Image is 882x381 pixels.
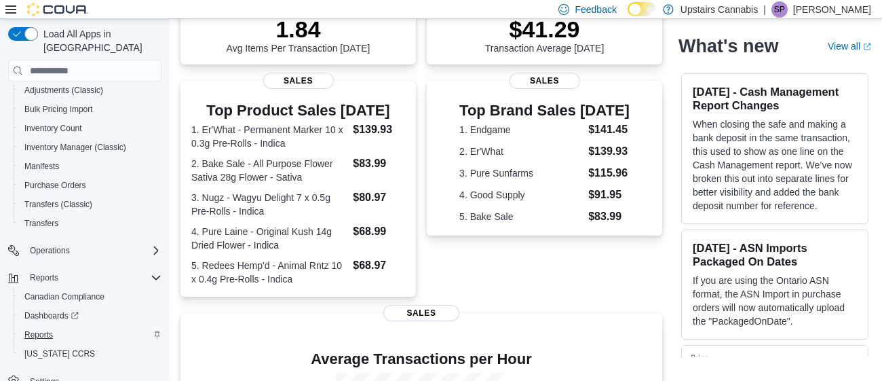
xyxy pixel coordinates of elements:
span: Transfers [24,218,58,229]
dt: 1. Er'What - Permanent Marker 10 x 0.3g Pre-Rolls - Indica [191,123,347,150]
button: Operations [24,242,75,259]
span: Inventory Manager (Classic) [19,139,161,156]
span: Sales [383,305,459,321]
span: Manifests [24,161,59,172]
span: Reports [30,272,58,283]
button: Inventory Manager (Classic) [14,138,167,157]
p: | [763,1,766,18]
span: Canadian Compliance [19,289,161,305]
span: Washington CCRS [19,346,161,362]
span: Canadian Compliance [24,291,104,302]
a: Manifests [19,158,64,175]
button: Transfers (Classic) [14,195,167,214]
h2: What's new [678,35,778,57]
span: Inventory Count [24,123,82,134]
span: Reports [19,327,161,343]
dt: 4. Good Supply [459,188,583,202]
span: Transfers (Classic) [19,196,161,213]
dd: $83.99 [588,208,630,225]
dt: 5. Redees Hemp'd - Animal Rntz 10 x 0.4g Pre-Rolls - Indica [191,259,347,286]
button: Canadian Compliance [14,287,167,306]
h3: [DATE] - ASN Imports Packaged On Dates [693,241,857,268]
span: Purchase Orders [24,180,86,191]
span: Feedback [575,3,616,16]
a: Inventory Count [19,120,88,137]
div: Avg Items Per Transaction [DATE] [227,16,370,54]
p: Upstairs Cannabis [680,1,758,18]
a: Inventory Manager (Classic) [19,139,132,156]
a: Dashboards [14,306,167,325]
span: [US_STATE] CCRS [24,348,95,359]
span: Reports [24,329,53,340]
a: Adjustments (Classic) [19,82,109,98]
span: Dark Mode [628,16,628,17]
a: Purchase Orders [19,177,92,194]
button: Adjustments (Classic) [14,81,167,100]
img: Cova [27,3,88,16]
dt: 2. Bake Sale - All Purpose Flower Sativa 28g Flower - Sativa [191,157,347,184]
p: 1.84 [227,16,370,43]
span: Operations [24,242,161,259]
dd: $141.45 [588,122,630,138]
span: Load All Apps in [GEOGRAPHIC_DATA] [38,27,161,54]
span: Sales [263,73,333,89]
span: SP [774,1,785,18]
span: Purchase Orders [19,177,161,194]
div: Sean Paradis [771,1,788,18]
div: Transaction Average [DATE] [485,16,605,54]
dt: 3. Nugz - Wagyu Delight 7 x 0.5g Pre-Rolls - Indica [191,191,347,218]
a: Bulk Pricing Import [19,101,98,117]
span: Sales [509,73,579,89]
dt: 3. Pure Sunfarms [459,166,583,180]
dd: $139.93 [353,122,405,138]
dd: $139.93 [588,143,630,160]
span: Inventory Count [19,120,161,137]
a: View allExternal link [828,41,871,52]
span: Transfers [19,215,161,232]
dd: $115.96 [588,165,630,181]
dd: $83.99 [353,156,405,172]
p: If you are using the Ontario ASN format, the ASN Import in purchase orders will now automatically... [693,274,857,328]
button: Purchase Orders [14,176,167,195]
span: Operations [30,245,70,256]
button: Reports [3,268,167,287]
button: Bulk Pricing Import [14,100,167,119]
h3: Top Brand Sales [DATE] [459,103,630,119]
dd: $68.99 [353,223,405,240]
a: Canadian Compliance [19,289,110,305]
span: Dashboards [24,310,79,321]
span: Bulk Pricing Import [24,104,93,115]
dd: $91.95 [588,187,630,203]
h3: [DATE] - Cash Management Report Changes [693,85,857,112]
span: Adjustments (Classic) [19,82,161,98]
a: Transfers [19,215,64,232]
input: Dark Mode [628,2,656,16]
h4: Average Transactions per Hour [191,351,651,367]
span: Adjustments (Classic) [24,85,103,96]
p: $41.29 [485,16,605,43]
span: Transfers (Classic) [24,199,92,210]
a: Reports [19,327,58,343]
span: Dashboards [19,308,161,324]
button: Reports [14,325,167,344]
dd: $68.97 [353,257,405,274]
span: Reports [24,270,161,286]
span: Bulk Pricing Import [19,101,161,117]
svg: External link [863,43,871,51]
p: When closing the safe and making a bank deposit in the same transaction, this used to show as one... [693,117,857,213]
dt: 4. Pure Laine - Original Kush 14g Dried Flower - Indica [191,225,347,252]
button: Inventory Count [14,119,167,138]
a: Dashboards [19,308,84,324]
button: Manifests [14,157,167,176]
span: Inventory Manager (Classic) [24,142,126,153]
dt: 2. Er'What [459,145,583,158]
dd: $80.97 [353,189,405,206]
h3: Top Product Sales [DATE] [191,103,405,119]
dt: 1. Endgame [459,123,583,137]
button: Transfers [14,214,167,233]
dt: 5. Bake Sale [459,210,583,223]
a: Transfers (Classic) [19,196,98,213]
a: [US_STATE] CCRS [19,346,100,362]
span: Manifests [19,158,161,175]
button: Operations [3,241,167,260]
